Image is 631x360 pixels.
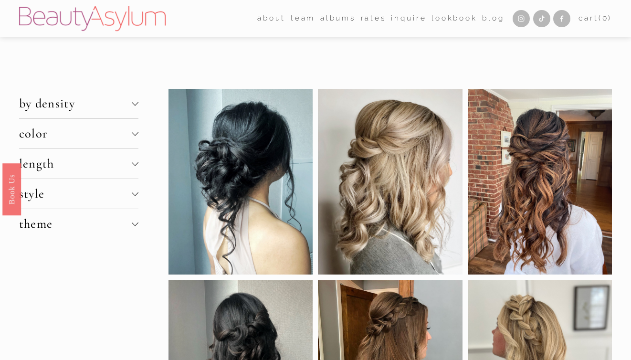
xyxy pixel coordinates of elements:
a: 0 items in cart [578,12,612,25]
span: ( ) [599,14,612,22]
span: 0 [602,14,609,22]
span: style [19,186,132,201]
a: Inquire [391,11,426,26]
span: theme [19,216,132,232]
a: albums [320,11,356,26]
a: folder dropdown [291,11,315,26]
a: Rates [361,11,386,26]
span: length [19,156,132,171]
span: about [257,12,285,25]
span: color [19,126,132,141]
button: color [19,119,138,148]
button: by density [19,89,138,118]
a: Lookbook [431,11,477,26]
span: by density [19,96,132,111]
a: Book Us [2,163,21,215]
a: folder dropdown [257,11,285,26]
a: Facebook [553,10,570,27]
a: Blog [482,11,504,26]
button: style [19,179,138,209]
a: TikTok [533,10,550,27]
span: team [291,12,315,25]
button: length [19,149,138,179]
a: Instagram [513,10,530,27]
button: theme [19,209,138,239]
img: Beauty Asylum | Bridal Hair &amp; Makeup Charlotte &amp; Atlanta [19,6,166,31]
